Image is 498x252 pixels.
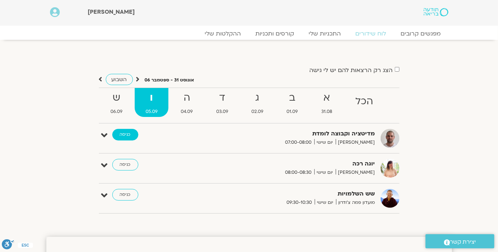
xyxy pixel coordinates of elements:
[310,88,343,117] a: א31.08
[100,90,133,106] strong: ש
[240,108,274,115] span: 02.09
[336,199,375,206] span: מועדון פמה צ'ודרון
[426,234,494,248] a: יצירת קשר
[100,108,133,115] span: 06.09
[50,30,448,37] nav: Menu
[344,88,384,117] a: הכל
[135,108,168,115] span: 05.09
[135,90,168,106] strong: ו
[145,76,194,84] p: אוגוסט 31 - ספטמבר 06
[283,169,314,176] span: 08:00-08:30
[205,108,239,115] span: 03.09
[106,74,133,85] a: השבוע
[336,169,375,176] span: [PERSON_NAME]
[310,108,343,115] span: 31.08
[284,199,315,206] span: 09:30-10:30
[276,88,309,117] a: ב01.09
[112,76,127,83] span: השבוע
[240,88,274,117] a: ג02.09
[302,30,348,37] a: התכניות שלי
[348,30,394,37] a: לוח שידורים
[198,30,248,37] a: ההקלטות שלי
[112,159,138,171] a: כניסה
[276,108,309,115] span: 01.09
[112,129,138,140] a: כניסה
[314,139,336,146] span: יום שישי
[198,129,375,139] strong: מדיטציה וקבוצה לומדת
[314,169,336,176] span: יום שישי
[315,199,336,206] span: יום שישי
[248,30,302,37] a: קורסים ותכניות
[170,108,204,115] span: 04.09
[240,90,274,106] strong: ג
[450,237,476,247] span: יצירת קשר
[112,189,138,201] a: כניסה
[310,67,393,73] label: הצג רק הרצאות להם יש לי גישה
[276,90,309,106] strong: ב
[205,90,239,106] strong: ד
[135,88,168,117] a: ו05.09
[310,90,343,106] strong: א
[283,139,314,146] span: 07:00-08:00
[170,88,204,117] a: ה04.09
[394,30,448,37] a: מפגשים קרובים
[100,88,133,117] a: ש06.09
[198,159,375,169] strong: יוגה רכה
[198,189,375,199] strong: שש השלמויות
[88,8,135,16] span: [PERSON_NAME]
[170,90,204,106] strong: ה
[336,139,375,146] span: [PERSON_NAME]
[205,88,239,117] a: ד03.09
[344,93,384,110] strong: הכל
